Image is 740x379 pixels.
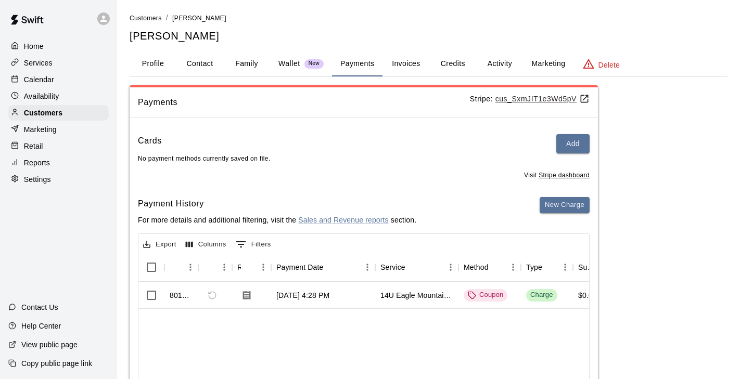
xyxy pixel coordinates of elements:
p: For more details and additional filtering, visit the section. [138,215,416,225]
a: Customers [8,105,109,121]
div: Method [464,253,489,282]
p: View public page [21,339,78,350]
span: Visit [524,171,590,181]
button: New Charge [540,197,590,213]
div: Type [521,253,573,282]
p: Contact Us [21,302,58,312]
button: Download Receipt [237,286,256,305]
button: Select columns [183,237,229,253]
div: Id [164,253,198,282]
div: 14U Eagle Mountain Lakers - Healy [380,290,453,300]
button: Sort [542,260,557,275]
button: Marketing [523,51,573,76]
div: Sep 6, 2025, 4:28 PM [276,290,329,300]
span: Refund payment [203,286,221,304]
nav: breadcrumb [130,12,728,24]
p: Wallet [278,58,300,69]
a: Home [8,38,109,54]
p: Settings [24,174,51,185]
a: Reports [8,155,109,171]
a: Calendar [8,72,109,87]
div: Charge [530,290,553,300]
a: Availability [8,88,109,104]
div: Service [375,253,458,282]
p: Help Center [21,321,61,331]
a: Services [8,55,109,71]
div: Type [526,253,542,282]
p: Calendar [24,74,54,85]
div: Method [458,253,521,282]
div: Receipt [232,253,271,282]
a: cus_SxmJIT1e3Wd5pV [495,95,590,103]
p: Retail [24,141,43,151]
div: 801397 [170,290,193,300]
button: Family [223,51,270,76]
button: Menu [256,259,271,275]
div: basic tabs example [130,51,728,76]
div: $0.00 [578,290,597,300]
p: Copy public page link [21,358,92,369]
p: Stripe: [470,94,590,104]
p: Customers [24,108,62,118]
button: Sort [170,260,184,275]
a: Customers [130,14,162,22]
button: Payments [332,51,382,76]
a: Stripe dashboard [539,172,590,179]
button: Sort [203,260,218,275]
h6: Payment History [138,197,416,211]
a: Retail [8,138,109,154]
button: Sort [324,260,338,275]
p: Reports [24,158,50,168]
div: Payment Date [271,253,375,282]
button: Menu [216,259,232,275]
button: Sort [241,260,256,275]
button: Sort [489,260,503,275]
button: Export [141,237,179,253]
button: Menu [505,259,521,275]
div: Subtotal [578,253,595,282]
button: Menu [183,259,198,275]
p: Marketing [24,124,57,135]
button: Invoices [382,51,429,76]
button: Sort [405,260,420,275]
span: Payments [138,96,470,109]
a: Sales and Revenue reports [298,216,388,224]
div: Receipt [237,253,241,282]
span: [PERSON_NAME] [172,15,226,22]
div: Payment Date [276,253,324,282]
div: Coupon [468,290,503,300]
button: Activity [476,51,523,76]
div: Refund [198,253,232,282]
div: Service [380,253,405,282]
button: Menu [443,259,458,275]
button: Contact [176,51,223,76]
button: Add [556,134,590,153]
button: Credits [429,51,476,76]
span: Customers [130,15,162,22]
span: No payment methods currently saved on file. [138,155,271,162]
button: Menu [557,259,573,275]
p: Availability [24,91,59,101]
p: Home [24,41,44,51]
button: Menu [360,259,375,275]
button: Show filters [233,236,274,253]
h5: [PERSON_NAME] [130,29,728,43]
p: Delete [598,60,620,70]
a: Marketing [8,122,109,137]
span: New [304,60,324,67]
p: Services [24,58,53,68]
button: Profile [130,51,176,76]
a: Settings [8,172,109,187]
h6: Cards [138,134,162,153]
